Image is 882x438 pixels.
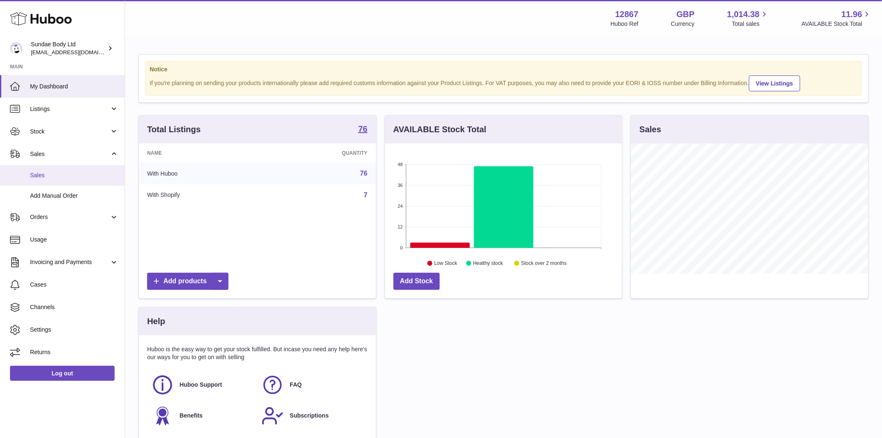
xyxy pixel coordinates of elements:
[398,162,403,167] text: 48
[639,124,661,135] h3: Sales
[393,273,440,290] a: Add Stock
[802,20,872,28] span: AVAILABLE Stock Total
[147,124,201,135] h3: Total Listings
[727,9,769,28] a: 1,014.38 Total sales
[147,316,165,327] h3: Help
[147,345,368,361] p: Huboo is the easy way to get your stock fulfilled. But incase you need any help here's our ways f...
[677,9,694,20] strong: GBP
[151,374,253,396] a: Huboo Support
[30,171,118,179] span: Sales
[30,326,118,334] span: Settings
[139,143,267,163] th: Name
[180,381,222,389] span: Huboo Support
[393,124,486,135] h3: AVAILABLE Stock Total
[30,150,110,158] span: Sales
[611,20,639,28] div: Huboo Ref
[671,20,695,28] div: Currency
[30,236,118,244] span: Usage
[10,42,23,55] img: internalAdmin-12867@internal.huboo.com
[31,49,123,55] span: [EMAIL_ADDRESS][DOMAIN_NAME]
[749,76,800,91] a: View Listings
[139,184,267,206] td: With Shopify
[31,40,106,56] div: Sundae Body Ltd
[30,213,110,221] span: Orders
[615,9,639,20] strong: 12867
[360,170,368,177] a: 76
[150,65,857,73] strong: Notice
[473,261,504,267] text: Healthy stock
[30,105,110,113] span: Listings
[398,204,403,209] text: 24
[10,366,115,381] a: Log out
[398,183,403,188] text: 36
[151,405,253,427] a: Benefits
[30,128,110,136] span: Stock
[434,261,458,267] text: Low Stock
[358,125,367,133] strong: 76
[290,412,328,420] span: Subscriptions
[290,381,302,389] span: FAQ
[732,20,769,28] span: Total sales
[364,191,368,199] a: 7
[150,74,857,91] div: If you're planning on sending your products internationally please add required customs informati...
[30,258,110,266] span: Invoicing and Payments
[30,348,118,356] span: Returns
[400,245,403,250] text: 0
[261,405,363,427] a: Subscriptions
[30,281,118,289] span: Cases
[358,125,367,135] a: 76
[30,303,118,311] span: Channels
[139,163,267,184] td: With Huboo
[802,9,872,28] a: 11.96 AVAILABLE Stock Total
[147,273,228,290] a: Add products
[842,9,862,20] span: 11.96
[521,261,566,267] text: Stock over 2 months
[180,412,203,420] span: Benefits
[727,9,760,20] span: 1,014.38
[261,374,363,396] a: FAQ
[30,192,118,200] span: Add Manual Order
[267,143,376,163] th: Quantity
[30,83,118,91] span: My Dashboard
[398,224,403,229] text: 12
